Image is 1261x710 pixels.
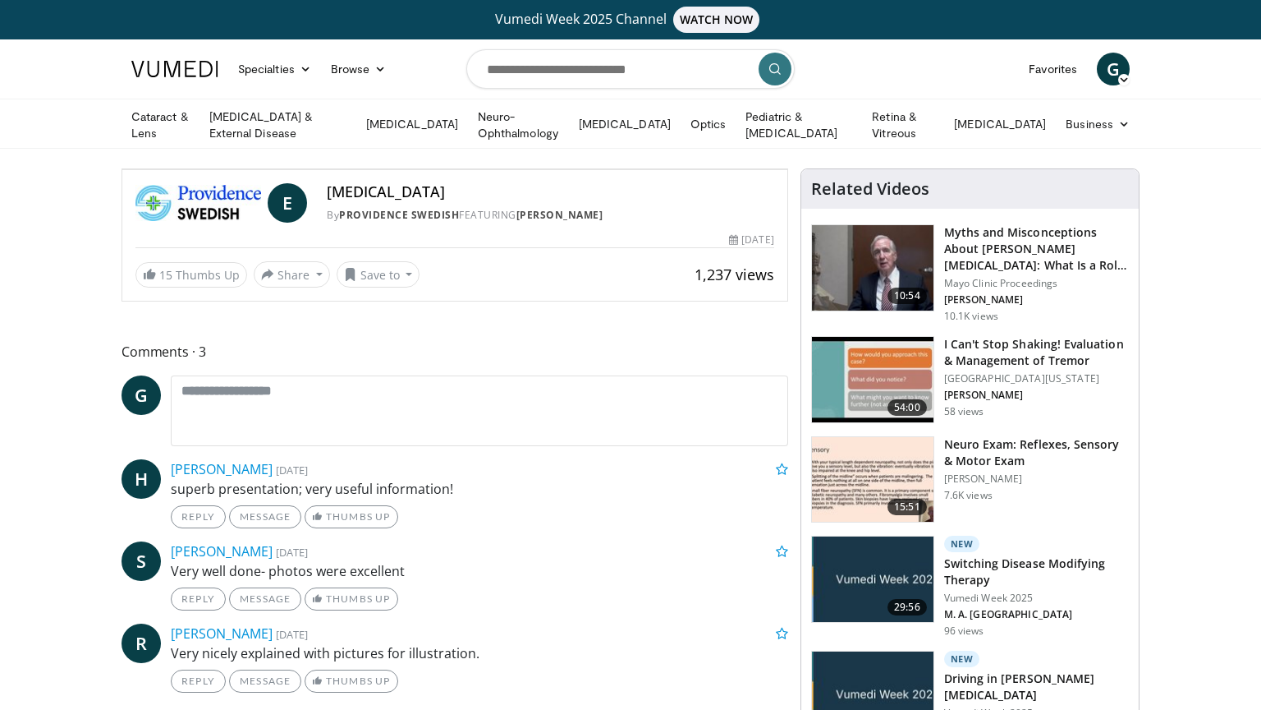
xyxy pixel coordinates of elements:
a: 10:54 Myths and Misconceptions About [PERSON_NAME][MEDICAL_DATA]: What Is a Role of … Mayo Clinic... [811,224,1129,323]
p: Vumedi Week 2025 [944,592,1129,605]
p: [GEOGRAPHIC_DATA][US_STATE] [944,372,1129,385]
a: [PERSON_NAME] [171,460,273,478]
p: superb presentation; very useful information! [171,479,788,499]
p: [PERSON_NAME] [944,293,1129,307]
a: Message [229,505,301,528]
span: 15:51 [887,499,927,515]
small: [DATE] [276,545,308,560]
a: Thumbs Up [305,588,397,611]
img: dd4ea4d2-548e-40e2-8487-b77733a70694.150x105_q85_crop-smart_upscale.jpg [812,225,933,311]
a: E [268,183,307,223]
a: [MEDICAL_DATA] [356,108,468,141]
div: By FEATURING [327,208,773,223]
img: Providence Swedish [135,183,261,223]
p: 10.1K views [944,310,998,323]
h4: Related Videos [811,179,929,199]
span: 54:00 [887,399,927,416]
button: Save to [337,261,420,288]
p: [PERSON_NAME] [944,389,1129,402]
a: Reply [171,505,226,528]
p: New [944,536,980,552]
a: 15:51 Neuro Exam: Reflexes, Sensory & Motor Exam [PERSON_NAME] 7.6K views [811,436,1129,523]
a: Providence Swedish [339,208,459,222]
a: Reply [171,588,226,611]
span: 15 [159,267,172,283]
a: H [122,459,161,499]
a: 29:56 New Switching Disease Modifying Therapy Vumedi Week 2025 M. A. [GEOGRAPHIC_DATA] 96 views [811,536,1129,638]
a: Optics [681,108,736,141]
p: Very nicely explained with pictures for illustration. [171,643,788,663]
a: 54:00 I Can't Stop Shaking! Evaluation & Management of Tremor [GEOGRAPHIC_DATA][US_STATE] [PERSON... [811,336,1129,423]
a: Retina & Vitreous [862,108,944,141]
a: [PERSON_NAME] [516,208,603,222]
a: [MEDICAL_DATA] [944,108,1056,141]
a: S [122,542,161,581]
a: 15 Thumbs Up [135,262,247,288]
p: New [944,651,980,667]
a: Message [229,670,301,693]
video-js: Video Player [122,169,787,170]
h3: Driving in [PERSON_NAME][MEDICAL_DATA] [944,671,1129,703]
a: [PERSON_NAME] [171,542,273,560]
span: WATCH NOW [673,7,760,33]
a: G [122,376,161,415]
small: [DATE] [276,627,308,642]
span: Comments 3 [122,341,788,362]
a: [PERSON_NAME] [171,625,273,643]
small: [DATE] [276,463,308,477]
h3: Neuro Exam: Reflexes, Sensory & Motor Exam [944,436,1129,469]
span: 10:54 [887,288,927,304]
a: Cataract & Lens [122,108,199,141]
a: G [1097,53,1130,85]
a: [MEDICAL_DATA] [569,108,681,141]
p: Mayo Clinic Proceedings [944,277,1129,290]
div: [DATE] [729,233,773,247]
p: 96 views [944,625,984,638]
a: R [122,624,161,663]
h3: I Can't Stop Shaking! Evaluation & Management of Tremor [944,336,1129,369]
input: Search topics, interventions [466,49,795,89]
img: e261490d-a95d-4784-a919-166ba2414d84.jpg.150x105_q85_crop-smart_upscale.jpg [812,537,933,622]
a: Pediatric & [MEDICAL_DATA] [736,108,862,141]
a: Reply [171,670,226,693]
img: 753da4cb-3b14-444c-bcba-8067373a650d.150x105_q85_crop-smart_upscale.jpg [812,437,933,523]
p: M. A. [GEOGRAPHIC_DATA] [944,608,1129,621]
img: 0784c0d1-7649-4b72-b441-dbb7d00289db.150x105_q85_crop-smart_upscale.jpg [812,337,933,422]
span: 1,237 views [695,265,774,284]
a: Neuro-Ophthalmology [468,108,569,141]
a: Favorites [1019,53,1087,85]
a: Thumbs Up [305,505,397,528]
h3: Myths and Misconceptions About [PERSON_NAME][MEDICAL_DATA]: What Is a Role of … [944,224,1129,274]
a: Browse [321,53,397,85]
a: Thumbs Up [305,670,397,693]
a: Vumedi Week 2025 ChannelWATCH NOW [134,7,1127,33]
h3: Switching Disease Modifying Therapy [944,556,1129,588]
p: 7.6K views [944,489,993,502]
a: Specialties [228,53,321,85]
p: [PERSON_NAME] [944,473,1129,486]
h4: [MEDICAL_DATA] [327,183,773,201]
a: Business [1056,108,1139,141]
p: Very well done- photos were excellent [171,561,788,581]
span: 29:56 [887,599,927,615]
button: Share [254,261,330,288]
img: VuMedi Logo [131,61,218,77]
a: Message [229,588,301,611]
a: [MEDICAL_DATA] & External Disease [199,108,356,141]
p: 58 views [944,405,984,418]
